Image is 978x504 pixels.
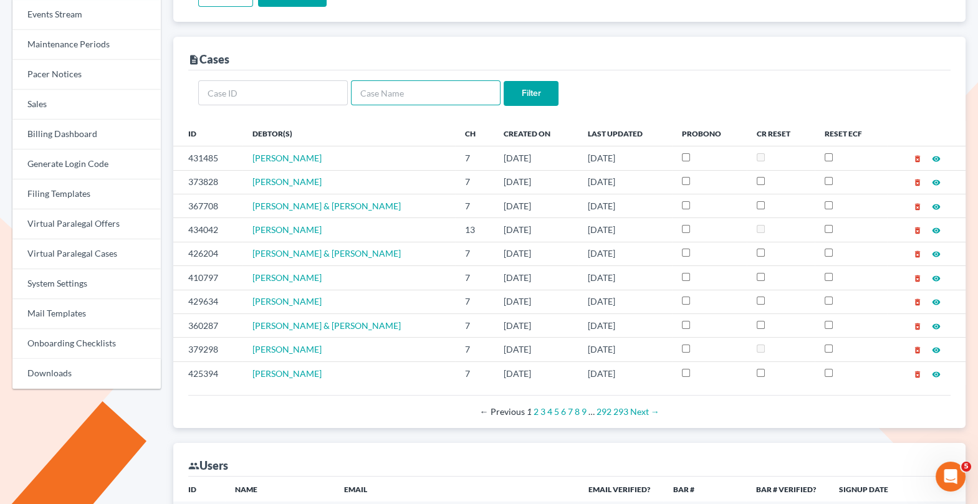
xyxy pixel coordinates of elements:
a: Page 9 [582,406,587,417]
td: 7 [455,170,494,194]
i: delete_forever [913,155,922,163]
a: Page 293 [613,406,628,417]
td: 7 [455,290,494,313]
td: 13 [455,218,494,242]
a: delete_forever [913,296,922,307]
i: delete_forever [913,346,922,354]
th: Name [225,477,333,502]
a: [PERSON_NAME] [252,176,322,187]
td: 7 [455,194,494,217]
a: [PERSON_NAME] & [PERSON_NAME] [252,320,401,331]
a: delete_forever [913,368,922,379]
a: [PERSON_NAME] [252,224,322,235]
a: visibility [932,248,941,259]
td: [DATE] [494,194,578,217]
a: Mail Templates [12,299,161,329]
td: [DATE] [494,361,578,385]
a: delete_forever [913,176,922,187]
th: Signup Date [829,477,901,502]
a: [PERSON_NAME] [252,296,322,307]
a: visibility [932,201,941,211]
td: [DATE] [578,218,672,242]
i: delete_forever [913,370,922,379]
i: delete_forever [913,274,922,283]
td: [DATE] [494,338,578,361]
td: [DATE] [578,290,672,313]
td: [DATE] [578,266,672,290]
div: Users [188,458,228,473]
a: delete_forever [913,224,922,235]
a: Onboarding Checklists [12,329,161,359]
i: visibility [932,274,941,283]
a: [PERSON_NAME] [252,272,322,283]
i: visibility [932,346,941,354]
td: [DATE] [578,242,672,265]
div: Cases [188,52,229,67]
span: [PERSON_NAME] & [PERSON_NAME] [252,248,401,259]
td: [DATE] [494,170,578,194]
i: delete_forever [913,250,922,259]
th: ID [173,121,242,146]
td: 410797 [173,266,242,290]
i: delete_forever [913,226,922,235]
span: [PERSON_NAME] [252,368,322,379]
a: [PERSON_NAME] [252,344,322,354]
span: Previous page [480,406,525,417]
th: Last Updated [578,121,672,146]
i: delete_forever [913,202,922,211]
a: System Settings [12,269,161,299]
a: Page 2 [534,406,539,417]
a: delete_forever [913,320,922,331]
i: visibility [932,155,941,163]
td: 360287 [173,313,242,337]
a: visibility [932,224,941,235]
a: visibility [932,153,941,163]
a: visibility [932,368,941,379]
td: 7 [455,266,494,290]
th: Email [334,477,578,502]
a: Page 5 [554,406,559,417]
i: visibility [932,178,941,187]
a: Virtual Paralegal Offers [12,209,161,239]
td: 7 [455,313,494,337]
a: Virtual Paralegal Cases [12,239,161,269]
td: [DATE] [494,290,578,313]
td: [DATE] [578,170,672,194]
input: Case Name [351,80,501,105]
a: Generate Login Code [12,150,161,179]
i: visibility [932,202,941,211]
a: Next page [630,406,659,417]
input: Case ID [198,80,348,105]
td: [DATE] [494,313,578,337]
th: Bar # [663,477,746,502]
i: visibility [932,370,941,379]
span: [PERSON_NAME] [252,153,322,163]
a: Page 292 [597,406,611,417]
td: 367708 [173,194,242,217]
th: CR Reset [747,121,815,146]
a: visibility [932,272,941,283]
i: visibility [932,298,941,307]
i: visibility [932,226,941,235]
td: [DATE] [578,313,672,337]
i: delete_forever [913,322,922,331]
a: delete_forever [913,272,922,283]
input: Filter [504,81,559,106]
th: ProBono [672,121,747,146]
td: [DATE] [578,194,672,217]
a: visibility [932,320,941,331]
em: Page 1 [527,406,532,417]
td: 7 [455,242,494,265]
th: Email Verified? [578,477,663,502]
a: [PERSON_NAME] & [PERSON_NAME] [252,201,401,211]
a: delete_forever [913,344,922,354]
a: Maintenance Periods [12,30,161,60]
a: Sales [12,90,161,120]
i: description [188,54,199,65]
